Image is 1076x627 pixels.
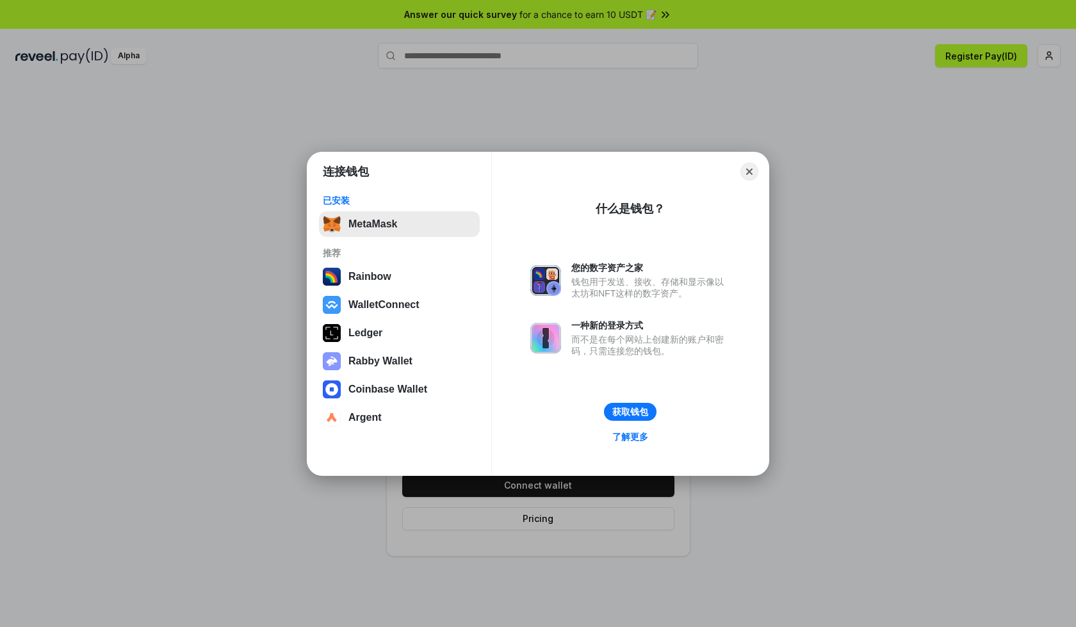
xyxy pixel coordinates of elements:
[348,271,391,282] div: Rainbow
[319,377,480,402] button: Coinbase Wallet
[571,262,730,273] div: 您的数字资产之家
[348,327,382,339] div: Ledger
[319,292,480,318] button: WalletConnect
[319,405,480,430] button: Argent
[348,412,382,423] div: Argent
[319,264,480,289] button: Rainbow
[319,320,480,346] button: Ledger
[348,218,397,230] div: MetaMask
[323,380,341,398] img: svg+xml,%3Csvg%20width%3D%2228%22%20height%3D%2228%22%20viewBox%3D%220%200%2028%2028%22%20fill%3D...
[571,334,730,357] div: 而不是在每个网站上创建新的账户和密码，只需连接您的钱包。
[740,163,758,181] button: Close
[596,201,665,216] div: 什么是钱包？
[323,247,476,259] div: 推荐
[605,428,656,445] a: 了解更多
[319,348,480,374] button: Rabby Wallet
[348,384,427,395] div: Coinbase Wallet
[323,164,369,179] h1: 连接钱包
[323,409,341,427] img: svg+xml,%3Csvg%20width%3D%2228%22%20height%3D%2228%22%20viewBox%3D%220%200%2028%2028%22%20fill%3D...
[323,352,341,370] img: svg+xml,%3Csvg%20xmlns%3D%22http%3A%2F%2Fwww.w3.org%2F2000%2Fsvg%22%20fill%3D%22none%22%20viewBox...
[323,195,476,206] div: 已安装
[348,299,420,311] div: WalletConnect
[323,324,341,342] img: svg+xml,%3Csvg%20xmlns%3D%22http%3A%2F%2Fwww.w3.org%2F2000%2Fsvg%22%20width%3D%2228%22%20height%3...
[612,431,648,443] div: 了解更多
[348,355,412,367] div: Rabby Wallet
[319,211,480,237] button: MetaMask
[530,323,561,354] img: svg+xml,%3Csvg%20xmlns%3D%22http%3A%2F%2Fwww.w3.org%2F2000%2Fsvg%22%20fill%3D%22none%22%20viewBox...
[612,406,648,418] div: 获取钱包
[323,215,341,233] img: svg+xml,%3Csvg%20fill%3D%22none%22%20height%3D%2233%22%20viewBox%3D%220%200%2035%2033%22%20width%...
[604,403,656,421] button: 获取钱包
[323,268,341,286] img: svg+xml,%3Csvg%20width%3D%22120%22%20height%3D%22120%22%20viewBox%3D%220%200%20120%20120%22%20fil...
[571,320,730,331] div: 一种新的登录方式
[323,296,341,314] img: svg+xml,%3Csvg%20width%3D%2228%22%20height%3D%2228%22%20viewBox%3D%220%200%2028%2028%22%20fill%3D...
[530,265,561,296] img: svg+xml,%3Csvg%20xmlns%3D%22http%3A%2F%2Fwww.w3.org%2F2000%2Fsvg%22%20fill%3D%22none%22%20viewBox...
[571,276,730,299] div: 钱包用于发送、接收、存储和显示像以太坊和NFT这样的数字资产。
